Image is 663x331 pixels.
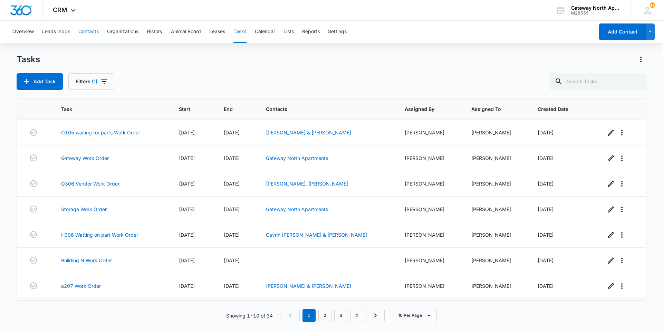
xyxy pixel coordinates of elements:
span: [DATE] [538,130,554,135]
button: Actions [635,54,646,65]
button: Reports [302,21,320,43]
span: [DATE] [179,206,195,212]
a: Building N Work Order [61,257,112,264]
a: Gateway North Apartments [266,155,328,161]
div: [PERSON_NAME] [405,282,454,290]
span: [DATE] [538,206,554,212]
span: [DATE] [179,257,195,263]
span: [DATE] [179,155,195,161]
a: Q306 Vendor Work Order [61,180,119,187]
button: Add Contact [599,23,646,40]
button: Lists [284,21,294,43]
button: Overview [12,21,34,43]
a: Gateway North Apartments [266,206,328,212]
div: account name [571,5,622,11]
nav: Pagination [281,309,385,322]
span: Assigned By [405,105,444,113]
div: account id [571,11,622,16]
button: Animal Board [171,21,201,43]
span: [DATE] [538,181,554,187]
div: notifications count [650,2,655,8]
button: Settings [328,21,347,43]
div: [PERSON_NAME] [405,231,454,238]
button: Add Task [17,73,63,90]
span: Start [179,105,197,113]
div: [PERSON_NAME] [405,129,454,136]
a: [PERSON_NAME] & [PERSON_NAME] [266,130,351,135]
h1: Tasks [17,54,40,65]
span: Created Date [538,105,579,113]
button: Calendar [255,21,275,43]
div: [PERSON_NAME] [405,154,454,162]
button: Leases [209,21,225,43]
div: [PERSON_NAME] [471,231,521,238]
button: Contacts [78,21,99,43]
button: Tasks [233,21,247,43]
a: Page 2 [318,309,331,322]
a: Page 3 [334,309,347,322]
span: 41 [650,2,655,8]
div: [PERSON_NAME] [471,180,521,187]
span: [DATE] [179,232,195,238]
a: O105 waiting for parts Work Order [61,129,140,136]
span: [DATE] [224,181,240,187]
span: [DATE] [179,181,195,187]
span: Assigned To [471,105,511,113]
div: [PERSON_NAME] [405,180,454,187]
span: [DATE] [538,257,554,263]
span: [DATE] [224,130,240,135]
button: History [147,21,163,43]
span: CRM [53,6,67,13]
span: [DATE] [538,232,554,238]
a: [PERSON_NAME], [PERSON_NAME] [266,181,348,187]
span: [DATE] [538,155,554,161]
button: Leads Inbox [42,21,70,43]
em: 1 [302,309,316,322]
a: [PERSON_NAME] & [PERSON_NAME] [266,283,351,289]
span: Contacts [266,105,378,113]
a: H306 Watting on part Work Order [61,231,138,238]
div: [PERSON_NAME] [471,129,521,136]
span: [DATE] [224,283,240,289]
div: [PERSON_NAME] [405,206,454,213]
a: Gateway Work Order [61,154,109,162]
span: [DATE] [538,283,554,289]
button: Organizations [107,21,138,43]
button: 10 Per Page [393,309,437,322]
span: (1) [92,79,97,84]
div: [PERSON_NAME] [471,206,521,213]
div: [PERSON_NAME] [471,257,521,264]
a: Next Page [366,309,385,322]
span: [DATE] [224,206,240,212]
span: [DATE] [179,130,195,135]
a: Cavrin [PERSON_NAME] & [PERSON_NAME] [266,232,367,238]
div: [PERSON_NAME] [471,154,521,162]
div: [PERSON_NAME] [405,257,454,264]
span: Task [61,105,152,113]
a: a207 Work Order [61,282,101,290]
span: End [224,105,239,113]
p: Showing 1-10 of 34 [226,312,273,319]
span: [DATE] [179,283,195,289]
span: [DATE] [224,155,240,161]
span: [DATE] [224,257,240,263]
a: Storage Work Order [61,206,107,213]
div: [PERSON_NAME] [471,282,521,290]
span: [DATE] [224,232,240,238]
input: Search Tasks [549,73,646,90]
a: Page 4 [350,309,363,322]
button: Filters(1) [68,73,114,90]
